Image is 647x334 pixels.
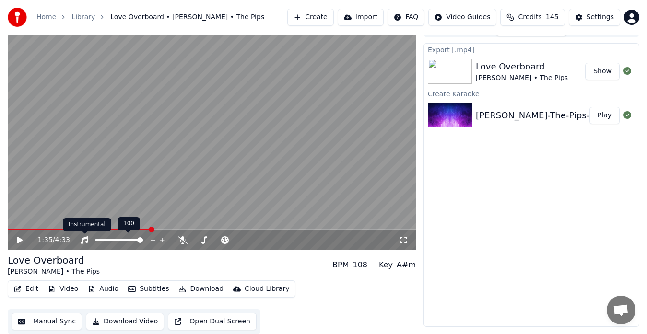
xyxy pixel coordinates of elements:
[428,9,496,26] button: Video Guides
[37,235,60,245] div: /
[44,282,82,296] button: Video
[424,88,639,99] div: Create Karaoke
[587,12,614,22] div: Settings
[55,235,70,245] span: 4:33
[589,107,620,124] button: Play
[585,63,620,80] button: Show
[8,267,100,276] div: [PERSON_NAME] • The Pips
[388,9,424,26] button: FAQ
[518,12,541,22] span: Credits
[8,8,27,27] img: youka
[36,12,264,22] nav: breadcrumb
[353,259,368,271] div: 108
[175,282,227,296] button: Download
[607,296,635,324] div: Open chat
[476,60,568,73] div: Love Overboard
[124,282,173,296] button: Subtitles
[424,44,639,55] div: Export [.mp4]
[10,282,42,296] button: Edit
[287,9,334,26] button: Create
[84,282,122,296] button: Audio
[36,12,56,22] a: Home
[569,9,620,26] button: Settings
[37,235,52,245] span: 1:35
[546,12,559,22] span: 145
[12,313,82,330] button: Manual Sync
[118,217,140,230] div: 100
[500,9,565,26] button: Credits145
[71,12,95,22] a: Library
[245,284,289,294] div: Cloud Library
[332,259,349,271] div: BPM
[338,9,384,26] button: Import
[110,12,264,22] span: Love Overboard • [PERSON_NAME] • The Pips
[8,253,100,267] div: Love Overboard
[168,313,257,330] button: Open Dual Screen
[86,313,164,330] button: Download Video
[476,73,568,83] div: [PERSON_NAME] • The Pips
[63,218,111,231] div: Instrumental
[379,259,393,271] div: Key
[397,259,416,271] div: A#m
